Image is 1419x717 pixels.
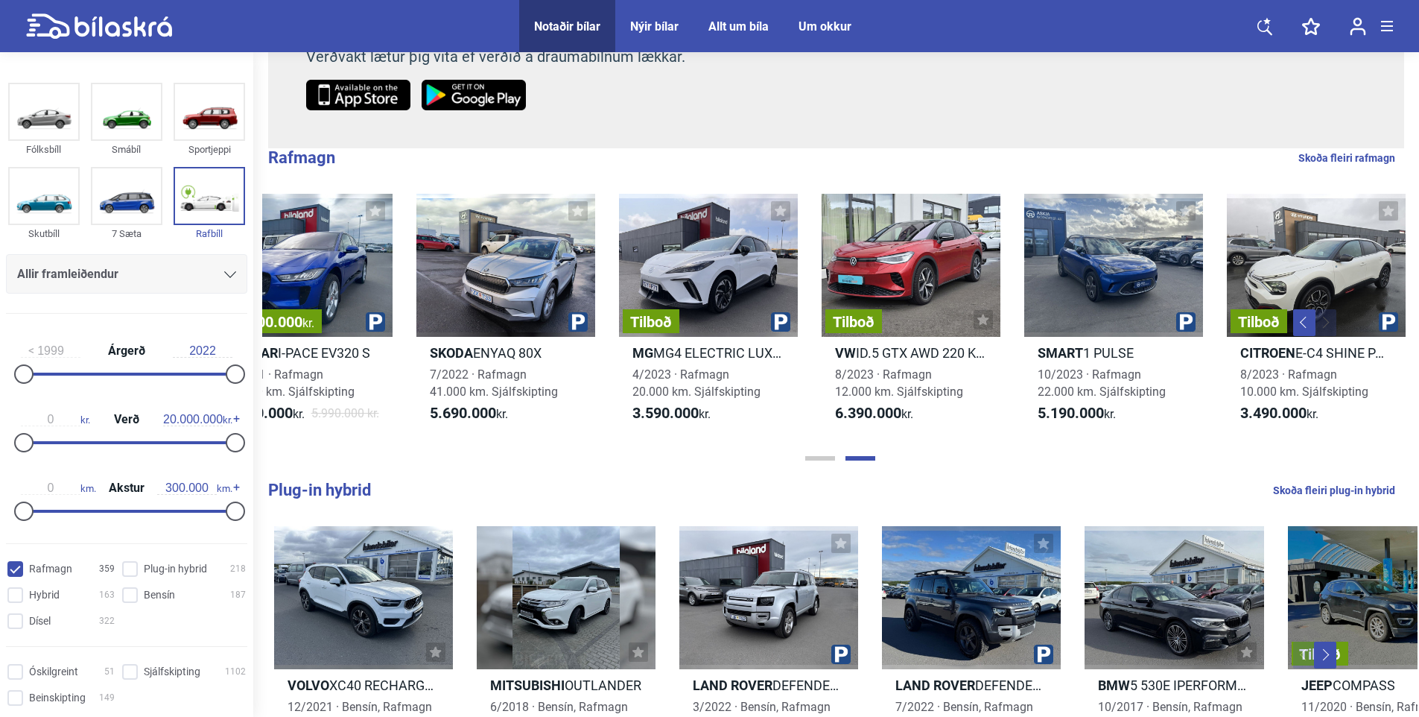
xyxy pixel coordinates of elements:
span: 51 [104,664,115,680]
b: VW [835,345,856,361]
span: 1102 [225,664,246,680]
span: kr. [1240,405,1318,423]
a: Allt um bíla [708,19,769,34]
button: Page 1 [805,456,835,461]
span: km. [21,481,96,495]
div: Smábíl [91,141,162,158]
span: 359 [99,561,115,577]
b: 3.590.000 [632,404,699,422]
span: 4/2023 · Rafmagn 20.000 km. Sjálfskipting [632,367,761,399]
a: SkodaENYAQ 80X7/2022 · Rafmagn41.000 km. Sjálfskipting5.690.000kr. [416,194,595,436]
div: 7 Sæta [91,225,162,242]
h2: 1 PULSE [1024,344,1203,361]
h2: MG4 ELECTRIC LUXURY 64KWH [619,344,798,361]
span: Plug-in hybrid [144,561,207,577]
h2: ID.5 GTX AWD 220 KW M/[PERSON_NAME] [822,344,1000,361]
h2: OUTLANDER [477,677,655,694]
b: Plug-in hybrid [268,481,371,499]
h2: ENYAQ 80X [416,344,595,361]
b: 5.690.000 [430,404,496,422]
b: 5.190.000 [1038,404,1104,422]
button: Next [1314,309,1336,336]
span: kr. [163,413,232,426]
b: Skoda [430,345,473,361]
span: 218 [230,561,246,577]
span: 149 [99,690,115,706]
h2: I-PACE EV320 S [213,344,392,361]
span: 8/2023 · Rafmagn 12.000 km. Sjálfskipting [835,367,963,399]
span: Óskilgreint [29,664,78,680]
a: TilboðCitroenE-C4 SHINE PACK8/2023 · Rafmagn10.000 km. Sjálfskipting3.490.000kr. [1227,194,1406,436]
span: kr. [632,405,711,423]
b: 3.490.000 [1240,404,1307,422]
div: Sportjeppi [174,141,245,158]
b: Mg [632,345,653,361]
b: Rafmagn [268,148,335,167]
b: Smart [1038,345,1083,361]
h2: DEFENDER SE 33 TOMMU [882,677,1061,694]
span: kr. [835,405,913,423]
span: 322 [99,613,115,629]
a: Skoða fleiri plug-in hybrid [1273,481,1395,500]
h2: 5 530E IPERFORMANCE M-TECH [1085,677,1263,694]
span: Allir framleiðendur [17,264,118,285]
span: Hybrid [29,587,60,603]
img: user-login.svg [1350,17,1366,36]
span: Tilboð [833,315,874,329]
span: Árgerð [104,345,149,357]
b: Jeep [1301,677,1333,693]
a: TilboðMgMG4 ELECTRIC LUXURY 64KWH4/2023 · Rafmagn20.000 km. Sjálfskipting3.590.000kr. [619,194,798,436]
a: 1.200.000kr.JaguarI-PACE EV320 S8/2021 · Rafmagn19.000 km. Sjálfskipting4.790.000kr.5.990.000 kr. [213,194,392,436]
h2: E-C4 SHINE PACK [1227,344,1406,361]
span: kr. [226,405,305,423]
div: Fólksbíll [8,141,80,158]
span: kr. [1038,405,1116,423]
span: kr. [21,413,90,426]
b: Citroen [1240,345,1295,361]
span: Verð [110,414,143,426]
h2: DEFENDER 2.0 PHEV XS ED. [679,677,858,694]
b: Land Rover [895,677,975,693]
h2: XC40 RECHARGE ULTIMATE [274,677,453,694]
div: Skutbíll [8,225,80,242]
b: Land Rover [693,677,772,693]
span: 8/2021 · Rafmagn 19.000 km. Sjálfskipting [226,367,355,399]
a: Smart1 PULSE10/2023 · Rafmagn22.000 km. Sjálfskipting5.190.000kr. [1024,194,1203,436]
a: Skoða fleiri rafmagn [1298,148,1395,168]
a: TilboðVWID.5 GTX AWD 220 KW M/[PERSON_NAME]8/2023 · Rafmagn12.000 km. Sjálfskipting6.390.000kr. [822,194,1000,436]
span: 7/2022 · Rafmagn 41.000 km. Sjálfskipting [430,367,558,399]
a: Nýir bílar [630,19,679,34]
a: Um okkur [799,19,851,34]
p: Verðvakt lætur þig vita ef verðið á draumabílnum lækkar. [306,48,724,66]
span: Akstur [105,482,148,494]
b: Volvo [288,677,329,693]
button: Previous [1293,309,1315,336]
b: 6.390.000 [835,404,901,422]
span: Tilboð [630,315,672,329]
span: Sjálfskipting [144,664,200,680]
span: kr. [302,316,314,330]
span: Rafmagn [29,561,72,577]
span: 5.990.000 kr. [311,405,379,423]
span: 8/2023 · Rafmagn 10.000 km. Sjálfskipting [1240,367,1368,399]
button: Previous [1293,642,1315,669]
span: 1.200.000 [224,315,314,329]
b: Mitsubishi [490,677,565,693]
span: 10/2023 · Rafmagn 22.000 km. Sjálfskipting [1038,367,1166,399]
span: km. [157,481,232,495]
span: Tilboð [1238,315,1280,329]
span: 187 [230,587,246,603]
a: Notaðir bílar [534,19,600,34]
span: 163 [99,587,115,603]
span: Bensín [144,587,175,603]
span: Dísel [29,613,51,629]
span: kr. [430,405,508,423]
button: Next [1314,642,1336,669]
b: BMW [1098,677,1130,693]
div: Rafbíll [174,225,245,242]
button: Page 2 [845,456,875,461]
